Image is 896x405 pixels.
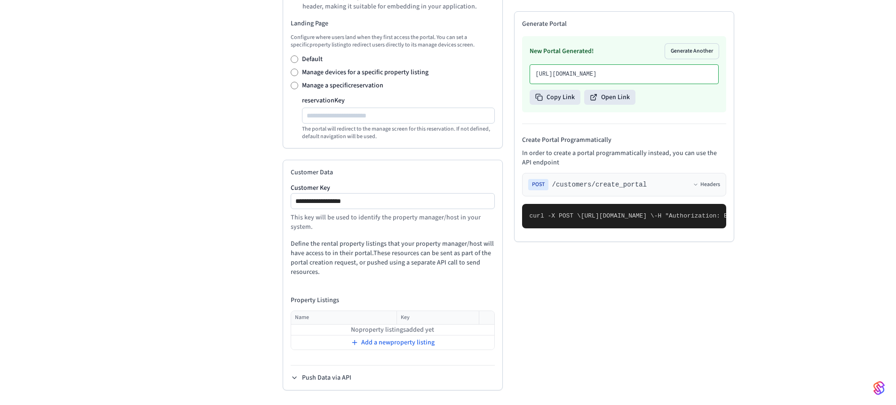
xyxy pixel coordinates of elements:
[552,180,647,189] span: /customers/create_portal
[291,373,351,382] button: Push Data via API
[530,90,580,105] button: Copy Link
[397,311,479,325] th: Key
[302,81,383,90] label: Manage a specific reservation
[302,96,345,105] label: reservation Key
[291,19,495,28] h3: Landing Page
[291,311,397,325] th: Name
[530,47,594,56] h3: New Portal Generated!
[291,168,495,177] h2: Customer Data
[665,44,719,59] button: Generate Another
[302,68,428,77] label: Manage devices for a specific property listing
[530,212,581,219] span: curl -X POST \
[291,239,495,277] p: Define the rental property listings that your property manager/host will have access to in their ...
[584,90,635,105] button: Open Link
[522,135,726,145] h4: Create Portal Programmatically
[302,125,495,140] p: The portal will redirect to the manage screen for this reservation . If not defined, default navi...
[536,70,713,78] p: [URL][DOMAIN_NAME]
[693,181,720,188] button: Headers
[361,338,435,347] span: Add a new property listing
[302,55,323,64] label: Default
[522,148,726,167] p: In order to create a portal programmatically instead, you can use the API endpoint
[291,34,495,49] p: Configure where users land when they first access the portal. You can set a specific property lis...
[522,19,726,29] h2: Generate Portal
[291,185,495,191] label: Customer Key
[581,212,654,219] span: [URL][DOMAIN_NAME] \
[873,381,885,396] img: SeamLogoGradient.69752ec5.svg
[291,213,495,232] p: This key will be used to identify the property manager/host in your system.
[528,179,548,190] span: POST
[291,296,495,305] h4: Property Listings
[654,212,830,219] span: -H "Authorization: Bearer seam_api_key_123456" \
[291,325,494,335] td: No property listings added yet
